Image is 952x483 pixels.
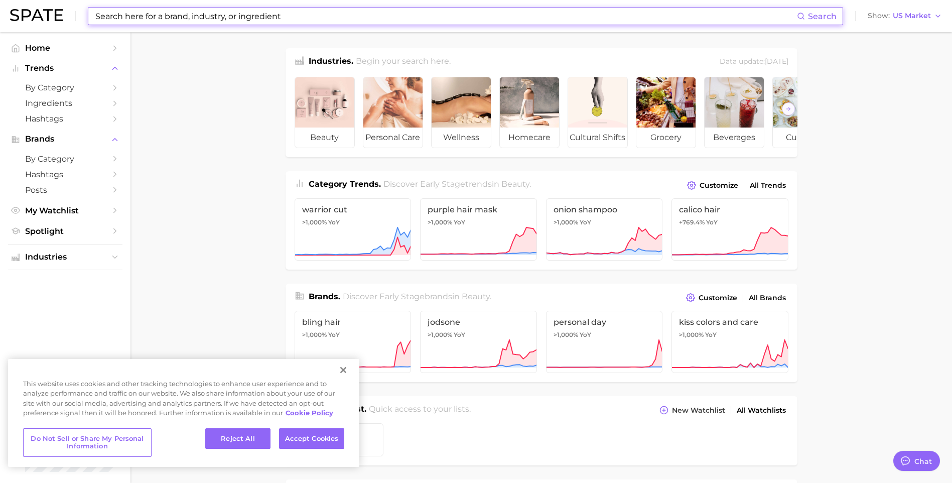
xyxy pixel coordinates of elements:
img: SPATE [10,9,63,21]
a: purple hair mask>1,000% YoY [420,198,537,261]
a: Home [8,40,122,56]
span: personal day [554,317,655,327]
span: Industries [25,253,105,262]
a: beverages [704,77,764,148]
a: by Category [8,80,122,95]
span: Category Trends . [309,179,381,189]
button: Close [332,359,354,381]
span: +769.4% [679,218,705,226]
span: My Watchlist [25,206,105,215]
span: beauty [462,292,490,301]
button: Reject All [205,428,270,449]
h1: Industries. [309,55,353,69]
span: >1,000% [428,331,452,338]
span: personal care [363,128,423,148]
span: YoY [705,331,717,339]
a: homecare [499,77,560,148]
a: Hashtags [8,111,122,127]
span: by Category [25,83,105,92]
button: Scroll Right [782,102,795,115]
span: Customize [700,181,738,190]
a: culinary [772,77,833,148]
span: Posts [25,185,105,195]
div: Privacy [8,359,359,467]
span: YoY [454,218,465,226]
span: YoY [328,218,340,226]
span: Brands [25,135,105,144]
a: All Brands [746,291,788,305]
span: Spotlight [25,226,105,236]
a: personal care [363,77,423,148]
span: beauty [501,179,529,189]
a: wellness [431,77,491,148]
span: culinary [773,128,832,148]
a: bling hair>1,000% YoY [295,311,412,373]
a: Spotlight [8,223,122,239]
a: by Category [8,151,122,167]
span: kiss colors and care [679,317,781,327]
a: personal day>1,000% YoY [546,311,663,373]
span: >1,000% [302,331,327,338]
a: jodsone>1,000% YoY [420,311,537,373]
span: Hashtags [25,114,105,124]
span: >1,000% [302,218,327,226]
span: >1,000% [554,218,578,226]
a: More information about your privacy, opens in a new tab [286,409,333,417]
span: Customize [699,294,737,302]
span: YoY [454,331,465,339]
h2: Quick access to your lists. [369,403,471,417]
span: YoY [580,331,591,339]
span: wellness [432,128,491,148]
button: New Watchlist [657,403,727,417]
span: YoY [706,218,718,226]
button: Do Not Sell or Share My Personal Information [23,428,152,457]
span: >1,000% [428,218,452,226]
span: Search [808,12,837,21]
a: onion shampoo>1,000% YoY [546,198,663,261]
a: kiss colors and care>1,000% YoY [671,311,788,373]
button: Customize [684,291,739,305]
a: Ingredients [8,95,122,111]
span: >1,000% [679,331,704,338]
a: grocery [636,77,696,148]
span: calico hair [679,205,781,214]
span: All Trends [750,181,786,190]
button: Customize [685,178,740,192]
a: My Watchlist [8,203,122,218]
button: Brands [8,132,122,147]
a: Hashtags [8,167,122,182]
input: Search here for a brand, industry, or ingredient [94,8,797,25]
a: beauty [295,77,355,148]
span: beverages [705,128,764,148]
a: warrior cut>1,000% YoY [295,198,412,261]
span: Hashtags [25,170,105,179]
button: ShowUS Market [865,10,944,23]
span: All Brands [749,294,786,302]
span: cultural shifts [568,128,627,148]
span: >1,000% [554,331,578,338]
span: YoY [580,218,591,226]
a: Posts [8,182,122,198]
span: warrior cut [302,205,404,214]
span: purple hair mask [428,205,529,214]
span: jodsone [428,317,529,327]
span: Brands . [309,292,340,301]
span: by Category [25,154,105,164]
div: Cookie banner [8,359,359,467]
span: Ingredients [25,98,105,108]
button: Industries [8,250,122,265]
span: New Watchlist [672,406,725,415]
div: This website uses cookies and other tracking technologies to enhance user experience and to analy... [8,379,359,423]
span: YoY [328,331,340,339]
span: beauty [295,128,354,148]
span: bling hair [302,317,404,327]
span: All Watchlists [737,406,786,415]
span: grocery [636,128,696,148]
a: All Watchlists [734,404,788,417]
span: Discover Early Stage brands in . [343,292,491,301]
a: All Trends [747,179,788,192]
span: homecare [500,128,559,148]
h2: Begin your search here. [356,55,451,69]
button: Trends [8,61,122,76]
a: calico hair+769.4% YoY [671,198,788,261]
